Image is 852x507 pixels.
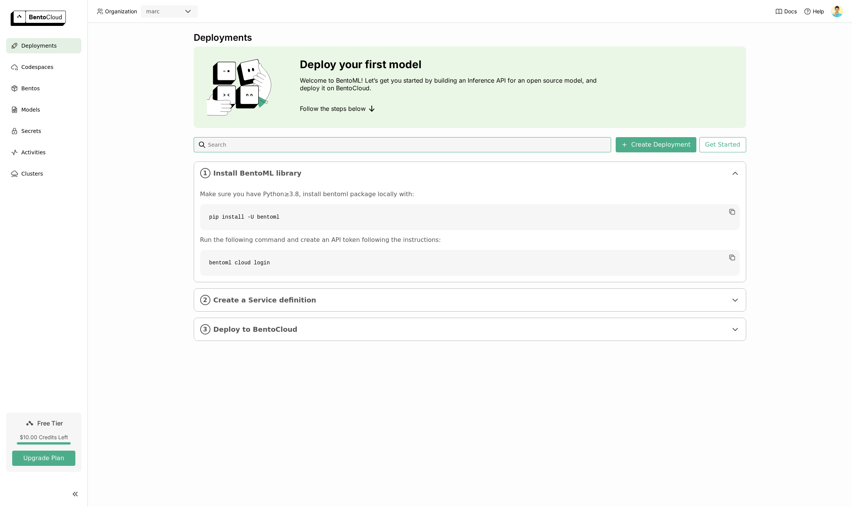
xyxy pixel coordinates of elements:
[21,62,53,72] span: Codespaces
[200,295,210,305] i: 2
[300,105,366,112] span: Follow the steps below
[213,296,728,304] span: Create a Service definition
[699,137,746,152] button: Get Started
[300,58,600,70] h3: Deploy your first model
[200,59,282,116] img: cover onboarding
[160,8,161,16] input: Selected marc.
[21,126,41,136] span: Secrets
[6,38,81,53] a: Deployments
[6,413,81,472] a: Free Tier$10.00 Credits LeftUpgrade Plan
[213,325,728,334] span: Deploy to BentoCloud
[784,8,797,15] span: Docs
[21,84,40,93] span: Bentos
[21,41,57,50] span: Deployments
[200,236,740,244] p: Run the following command and create an API token following the instructions:
[21,148,46,157] span: Activities
[213,169,728,178] span: Install BentoML library
[11,11,66,26] img: logo
[146,8,159,15] div: marc
[300,77,600,92] p: Welcome to BentoML! Let’s get you started by building an Inference API for an open source model, ...
[12,434,75,441] div: $10.00 Credits Left
[804,8,824,15] div: Help
[6,59,81,75] a: Codespaces
[21,169,43,178] span: Clusters
[200,250,740,276] code: bentoml cloud login
[105,8,137,15] span: Organization
[194,289,746,311] div: 2Create a Service definition
[6,123,81,139] a: Secrets
[6,81,81,96] a: Bentos
[831,6,843,17] img: Marc Adrian
[616,137,696,152] button: Create Deployment
[6,102,81,117] a: Models
[200,190,740,198] p: Make sure you have Python≥3.8, install bentoml package locally with:
[200,168,210,178] i: 1
[37,419,63,427] span: Free Tier
[6,166,81,181] a: Clusters
[200,204,740,230] code: pip install -U bentoml
[194,32,746,43] div: Deployments
[775,8,797,15] a: Docs
[6,145,81,160] a: Activities
[813,8,824,15] span: Help
[194,318,746,341] div: 3Deploy to BentoCloud
[194,162,746,184] div: 1Install BentoML library
[200,324,210,334] i: 3
[21,105,40,114] span: Models
[12,451,75,466] button: Upgrade Plan
[207,139,608,151] input: Search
